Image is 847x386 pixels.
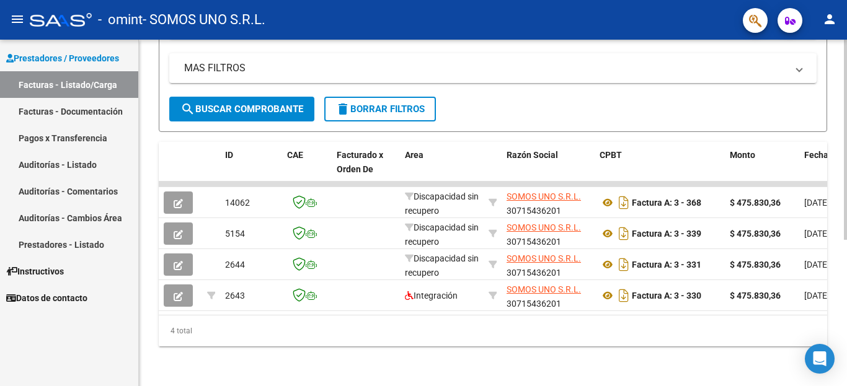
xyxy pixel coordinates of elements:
div: Open Intercom Messenger [805,344,835,374]
mat-panel-title: MAS FILTROS [184,61,787,75]
mat-expansion-panel-header: MAS FILTROS [169,53,817,83]
span: SOMOS UNO S.R.L. [507,253,581,263]
datatable-header-cell: CAE [282,142,332,196]
span: Monto [730,150,755,160]
span: - SOMOS UNO S.R.L. [143,6,265,33]
span: CPBT [600,150,622,160]
mat-icon: search [180,102,195,116]
mat-icon: person [822,12,837,27]
span: 14062 [225,198,250,208]
i: Descargar documento [616,255,632,274]
span: Discapacidad sin recupero [405,222,479,247]
span: SOMOS UNO S.R.L. [507,222,581,232]
span: Prestadores / Proveedores [6,51,119,65]
datatable-header-cell: ID [220,142,282,196]
datatable-header-cell: Razón Social [502,142,595,196]
strong: Factura A: 3 - 368 [632,198,701,208]
span: SOMOS UNO S.R.L. [507,191,581,201]
datatable-header-cell: Facturado x Orden De [332,142,400,196]
strong: $ 475.830,36 [730,260,781,270]
strong: $ 475.830,36 [730,291,781,300]
span: Razón Social [507,150,558,160]
strong: Factura A: 3 - 339 [632,229,701,239]
span: SOMOS UNO S.R.L. [507,284,581,294]
button: Buscar Comprobante [169,97,314,121]
div: 30715436201 [507,283,590,309]
span: [DATE] [804,291,830,300]
span: CAE [287,150,303,160]
span: Discapacidad sin recupero [405,191,479,216]
strong: $ 475.830,36 [730,229,781,239]
span: 2643 [225,291,245,300]
span: Instructivos [6,265,64,278]
datatable-header-cell: Monto [725,142,799,196]
span: 5154 [225,229,245,239]
span: 2644 [225,260,245,270]
span: [DATE] [804,198,830,208]
datatable-header-cell: Area [400,142,484,196]
span: Integración [405,291,458,300]
span: Datos de contacto [6,291,87,305]
strong: Factura A: 3 - 330 [632,291,701,300]
mat-icon: delete [335,102,350,116]
i: Descargar documento [616,224,632,243]
span: [DATE] [804,229,830,239]
mat-icon: menu [10,12,25,27]
span: Borrar Filtros [335,103,425,115]
i: Descargar documento [616,286,632,305]
div: 30715436201 [507,252,590,278]
span: Area [405,150,423,160]
strong: Factura A: 3 - 331 [632,260,701,270]
div: 30715436201 [507,221,590,247]
div: 4 total [159,315,827,346]
span: Buscar Comprobante [180,103,303,115]
span: [DATE] [804,260,830,270]
span: ID [225,150,233,160]
span: Facturado x Orden De [337,150,383,174]
datatable-header-cell: CPBT [595,142,725,196]
div: 30715436201 [507,190,590,216]
span: Discapacidad sin recupero [405,253,479,278]
button: Borrar Filtros [324,97,436,121]
span: - omint [98,6,143,33]
strong: $ 475.830,36 [730,198,781,208]
i: Descargar documento [616,193,632,213]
